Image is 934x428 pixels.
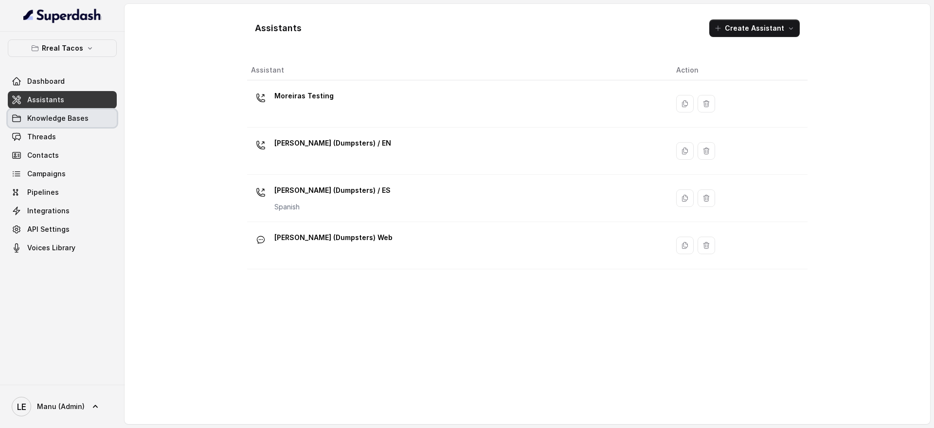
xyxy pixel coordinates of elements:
th: Assistant [247,60,668,80]
a: Dashboard [8,73,117,90]
a: Threads [8,128,117,146]
span: API Settings [27,224,70,234]
p: Moreiras Testing [274,88,334,104]
p: [PERSON_NAME] (Dumpsters) / ES [274,183,391,198]
span: Campaigns [27,169,66,179]
span: Contacts [27,150,59,160]
p: [PERSON_NAME] (Dumpsters) Web [274,230,393,245]
text: LE [17,402,26,412]
a: Campaigns [8,165,117,183]
a: API Settings [8,221,117,238]
a: Knowledge Bases [8,110,117,127]
span: Manu (Admin) [37,402,85,411]
a: Integrations [8,202,117,220]
h1: Assistants [255,20,302,36]
p: [PERSON_NAME] (Dumpsters) / EN [274,135,391,151]
span: Integrations [27,206,70,216]
span: Pipelines [27,187,59,197]
span: Knowledge Bases [27,113,89,123]
p: Spanish [274,202,391,212]
a: Voices Library [8,239,117,257]
span: Voices Library [27,243,75,253]
button: Create Assistant [709,19,800,37]
span: Threads [27,132,56,142]
img: light.svg [23,8,102,23]
span: Assistants [27,95,64,105]
span: Dashboard [27,76,65,86]
button: Rreal Tacos [8,39,117,57]
a: Manu (Admin) [8,393,117,420]
a: Contacts [8,147,117,164]
a: Assistants [8,91,117,109]
p: Rreal Tacos [42,42,83,54]
a: Pipelines [8,184,117,201]
th: Action [668,60,808,80]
